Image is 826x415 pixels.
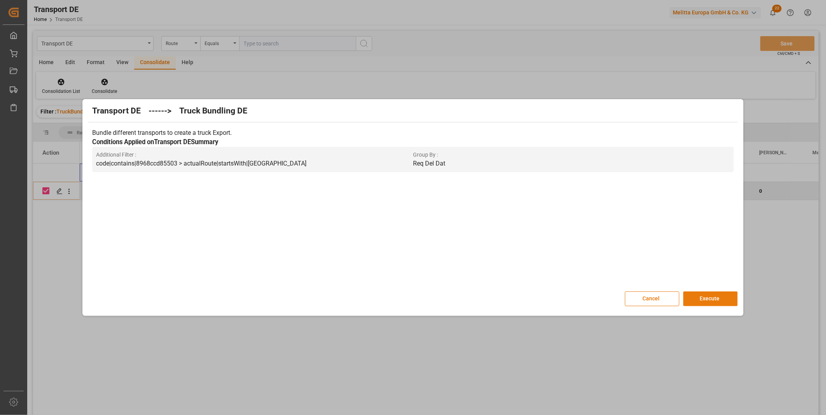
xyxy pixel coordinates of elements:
button: Cancel [625,291,679,306]
button: Execute [683,291,738,306]
h2: ------> [149,105,171,117]
span: Additional Filter : [96,151,413,159]
p: Req Del Dat [413,159,730,168]
span: Group By : [413,151,730,159]
p: Bundle different transports to create a truck Export. [92,128,733,138]
h3: Conditions Applied on Transport DE Summary [92,138,733,147]
h2: Truck Bundling DE [179,105,247,117]
p: code|contains|8968ccd85503 > actualRoute|startsWith|[GEOGRAPHIC_DATA] [96,159,413,168]
h2: Transport DE [92,105,141,117]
